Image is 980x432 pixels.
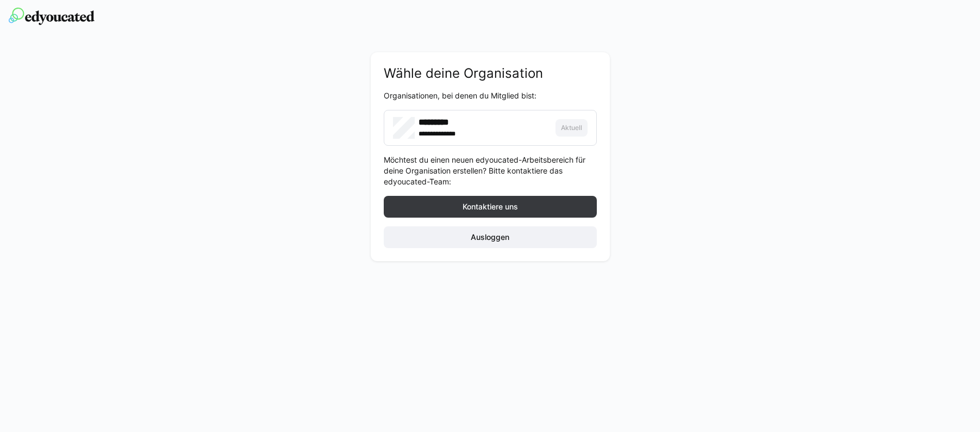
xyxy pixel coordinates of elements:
[384,90,597,101] p: Organisationen, bei denen du Mitglied bist:
[555,119,588,137] button: Aktuell
[461,201,520,212] span: Kontaktiere uns
[384,196,597,218] button: Kontaktiere uns
[384,155,597,187] p: Möchtest du einen neuen edyoucated-Arbeitsbereich für deine Organisation erstellen? Bitte kontakt...
[469,232,511,243] span: Ausloggen
[560,124,583,132] span: Aktuell
[9,8,95,25] img: edyoucated
[384,226,597,248] button: Ausloggen
[384,65,597,82] h2: Wähle deine Organisation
